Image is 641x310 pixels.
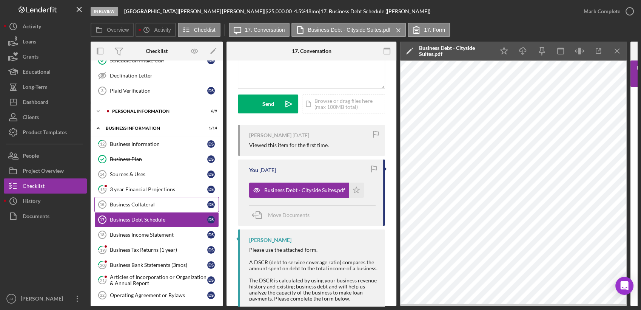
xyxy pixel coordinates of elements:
[4,34,87,49] button: Loans
[23,125,67,142] div: Product Templates
[249,277,378,302] div: The DSCR is calculated by using your business revenue history and existing business debt and will...
[207,276,215,284] div: D S
[249,237,291,243] div: [PERSON_NAME]
[110,156,207,162] div: Business Plan
[94,83,219,98] a: 3Plaid VerificationDS
[207,231,215,239] div: D S
[294,8,305,14] div: 4.5 %
[91,7,118,16] div: In Review
[4,64,87,79] button: Educational
[262,95,274,113] div: Send
[110,186,207,192] div: 3 year Financial Projections
[94,152,219,167] a: Business PlanDS
[112,109,198,113] div: PERSONAL INFORMATION
[110,57,207,64] div: Schedule an Intake Call
[94,167,219,182] a: 14Sources & UsesDS
[207,155,215,163] div: D S
[19,291,68,308] div: [PERSON_NAME]
[23,49,39,66] div: Grants
[23,95,48,112] div: Dashboard
[249,142,329,148] div: Viewed this item for the first time.
[23,34,36,51] div: Loans
[94,212,219,227] a: 17Business Debt ScheduleDS
[207,216,215,223] div: D S
[259,167,276,173] time: 2025-03-27 15:36
[110,88,207,94] div: Plaid Verification
[249,132,291,138] div: [PERSON_NAME]
[291,23,406,37] button: Business Debt - Cityside Suites.pdf
[110,292,207,298] div: Operating Agreement or Bylaws
[207,246,215,254] div: D S
[4,95,87,110] a: Dashboard
[249,259,378,271] div: A DSCR (debt to service coverage ratio) compares the amount spent on debt to the total income of ...
[100,232,104,237] tspan: 18
[249,167,258,173] div: You
[100,187,105,192] tspan: 15
[4,79,87,95] button: Long-Term
[94,227,219,242] a: 18Business Income StatementDS
[264,187,345,193] div: Business Debt - Cityside Suites.pdf
[100,262,105,267] tspan: 20
[238,95,298,113] button: Send
[23,178,45,195] div: Checklist
[4,49,87,64] a: Grants
[203,126,217,130] div: 1 / 14
[23,19,41,36] div: Activity
[207,201,215,208] div: D S
[179,8,265,14] div: [PERSON_NAME] [PERSON_NAME] |
[94,136,219,152] a: 12Business InformationDS
[94,257,219,273] a: 20Business Bank Statements (3mos)DS
[207,291,215,299] div: D S
[100,172,105,177] tspan: 14
[207,140,215,148] div: D S
[4,19,87,34] button: Activity
[106,126,198,130] div: BUSINESS INFORMATION
[615,277,633,295] div: Open Intercom Messenger
[23,148,39,165] div: People
[94,182,219,197] a: 153 year Financial ProjectionsDS
[408,23,450,37] button: 17. Form
[249,183,364,198] button: Business Debt - Cityside Suites.pdf
[4,125,87,140] button: Product Templates
[146,48,168,54] div: Checklist
[305,8,319,14] div: 48 mo
[100,247,105,252] tspan: 19
[136,23,176,37] button: Activity
[4,110,87,125] button: Clients
[9,297,13,301] text: JJ
[23,110,39,127] div: Clients
[4,209,87,224] button: Documents
[110,247,207,253] div: Business Tax Returns (1 year)
[319,8,430,14] div: | 17. Business Debt Schedule ([PERSON_NAME])
[110,171,207,177] div: Sources & Uses
[100,293,105,298] tspan: 22
[194,27,216,33] label: Checklist
[268,212,310,218] span: Move Documents
[100,141,105,146] tspan: 12
[154,27,171,33] label: Activity
[292,48,331,54] div: 17. Conversation
[229,23,290,37] button: 17. Conversation
[110,274,207,286] div: Articles of Incorporation or Organization & Annual Report
[4,194,87,209] a: History
[110,201,207,208] div: Business Collateral
[100,277,105,282] tspan: 21
[110,262,207,268] div: Business Bank Statements (3mos)
[23,163,64,180] div: Project Overview
[94,242,219,257] a: 19Business Tax Returns (1 year)DS
[94,288,219,303] a: 22Operating Agreement or BylawsDS
[23,209,49,226] div: Documents
[94,53,219,68] a: Schedule an Intake CallDS
[107,27,129,33] label: Overview
[207,170,215,178] div: D S
[207,261,215,269] div: D S
[576,4,637,19] button: Mark Complete
[110,232,207,238] div: Business Income Statement
[4,148,87,163] button: People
